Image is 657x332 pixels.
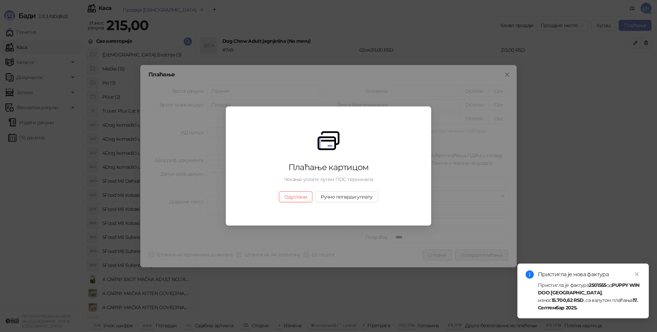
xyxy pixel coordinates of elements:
[279,191,312,202] button: Одустани
[538,270,641,279] div: Пристигла је нова фактура
[538,282,640,296] strong: PUPPY WIN DOO [GEOGRAPHIC_DATA]
[634,272,639,277] span: close
[315,191,378,202] button: Ручно потврди уплату
[538,297,638,311] strong: 17. Септембар 2025.
[552,297,584,303] strong: 15.700,62 RSD
[245,162,412,173] div: Плаћање картицом
[538,281,641,311] div: Пристигла је фактура од , износ , са валутом плаћања
[526,270,534,279] span: info-circle
[245,176,412,183] div: Чекање уплате путем ПОС терминала
[589,282,606,288] strong: 2501555
[633,270,641,278] a: Close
